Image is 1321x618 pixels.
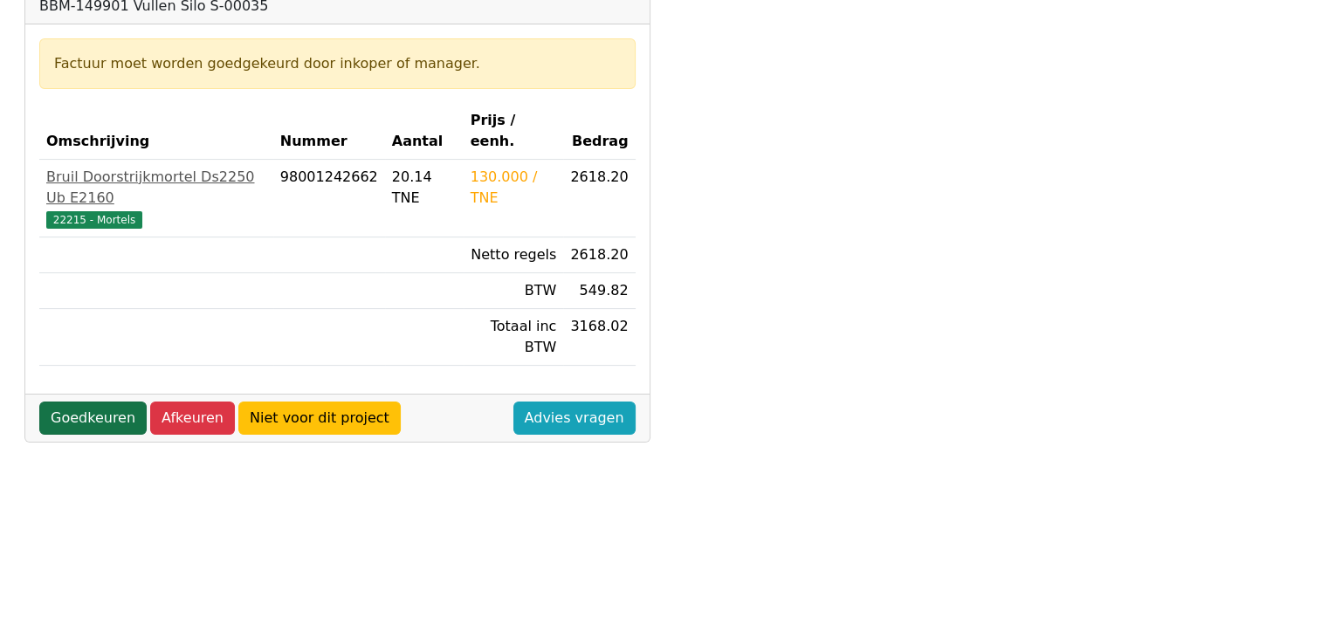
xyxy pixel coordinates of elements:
div: Bruil Doorstrijkmortel Ds2250 Ub E2160 [46,167,266,209]
div: Factuur moet worden goedgekeurd door inkoper of manager. [54,53,621,74]
th: Omschrijving [39,103,273,160]
td: Netto regels [464,237,564,273]
th: Aantal [385,103,464,160]
td: BTW [464,273,564,309]
th: Bedrag [563,103,635,160]
a: Afkeuren [150,402,235,435]
td: Totaal inc BTW [464,309,564,366]
span: 22215 - Mortels [46,211,142,229]
td: 549.82 [563,273,635,309]
div: 130.000 / TNE [471,167,557,209]
a: Bruil Doorstrijkmortel Ds2250 Ub E216022215 - Mortels [46,167,266,230]
td: 3168.02 [563,309,635,366]
th: Nummer [273,103,385,160]
a: Niet voor dit project [238,402,401,435]
td: 2618.20 [563,237,635,273]
td: 2618.20 [563,160,635,237]
div: 20.14 TNE [392,167,457,209]
th: Prijs / eenh. [464,103,564,160]
a: Goedkeuren [39,402,147,435]
td: 98001242662 [273,160,385,237]
a: Advies vragen [513,402,636,435]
